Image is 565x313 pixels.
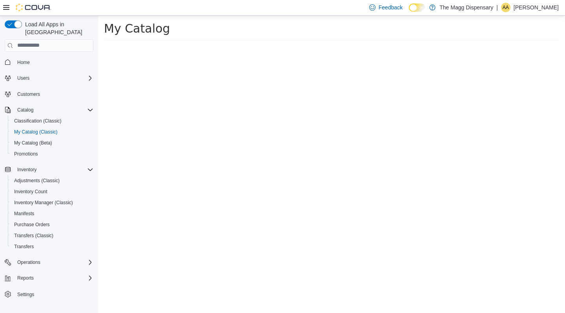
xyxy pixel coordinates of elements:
span: Transfers [14,243,34,250]
span: Settings [17,291,34,298]
a: Inventory Manager (Classic) [11,198,76,207]
button: Inventory Count [8,186,97,197]
span: Promotions [11,149,93,159]
a: Home [14,58,33,67]
p: The Magg Dispensary [439,3,493,12]
span: Feedback [379,4,403,11]
span: Catalog [17,107,33,113]
a: Customers [14,90,43,99]
button: Settings [2,288,97,300]
span: Catalog [14,105,93,115]
button: Users [14,73,33,83]
button: My Catalog (Beta) [8,137,97,148]
button: Transfers [8,241,97,252]
span: Inventory Manager (Classic) [11,198,93,207]
span: My Catalog (Classic) [11,127,93,137]
button: Reports [14,273,37,283]
span: Operations [14,258,93,267]
a: Transfers (Classic) [11,231,56,240]
span: Promotions [14,151,38,157]
span: Load All Apps in [GEOGRAPHIC_DATA] [22,20,93,36]
span: Inventory [17,167,36,173]
span: Adjustments (Classic) [14,178,60,184]
button: Customers [2,88,97,100]
a: Promotions [11,149,41,159]
span: Users [17,75,29,81]
button: Manifests [8,208,97,219]
button: Catalog [2,104,97,115]
a: Manifests [11,209,37,218]
a: My Catalog (Beta) [11,138,55,148]
a: Purchase Orders [11,220,53,229]
span: Transfers (Classic) [14,232,53,239]
span: Inventory Manager (Classic) [14,200,73,206]
a: Classification (Classic) [11,116,65,126]
input: Dark Mode [409,4,425,12]
a: Inventory Count [11,187,51,196]
button: Promotions [8,148,97,159]
span: Customers [17,91,40,97]
button: Operations [14,258,44,267]
a: My Catalog (Classic) [11,127,61,137]
button: Classification (Classic) [8,115,97,126]
span: Manifests [14,210,34,217]
span: My Catalog [6,6,72,20]
span: Purchase Orders [14,221,50,228]
button: Home [2,57,97,68]
img: Cova [16,4,51,11]
button: Reports [2,273,97,284]
span: Home [17,59,30,66]
span: Reports [14,273,93,283]
p: | [496,3,498,12]
span: Transfers [11,242,93,251]
span: My Catalog (Beta) [11,138,93,148]
span: My Catalog (Beta) [14,140,52,146]
a: Settings [14,290,37,299]
span: AA [503,3,509,12]
span: Customers [14,89,93,99]
span: Purchase Orders [11,220,93,229]
span: My Catalog (Classic) [14,129,58,135]
button: Inventory [14,165,40,174]
span: Inventory [14,165,93,174]
button: Inventory Manager (Classic) [8,197,97,208]
span: Home [14,57,93,67]
span: Inventory Count [14,189,47,195]
a: Transfers [11,242,37,251]
span: Users [14,73,93,83]
button: Inventory [2,164,97,175]
div: Amanda Anderson [501,3,510,12]
button: Catalog [14,105,36,115]
span: Reports [17,275,34,281]
span: Classification (Classic) [11,116,93,126]
span: Settings [14,289,93,299]
button: Purchase Orders [8,219,97,230]
span: Classification (Classic) [14,118,62,124]
span: Manifests [11,209,93,218]
button: My Catalog (Classic) [8,126,97,137]
span: Adjustments (Classic) [11,176,93,185]
p: [PERSON_NAME] [514,3,559,12]
span: Transfers (Classic) [11,231,93,240]
a: Adjustments (Classic) [11,176,63,185]
button: Operations [2,257,97,268]
button: Adjustments (Classic) [8,175,97,186]
button: Transfers (Classic) [8,230,97,241]
span: Operations [17,259,40,265]
span: Inventory Count [11,187,93,196]
button: Users [2,73,97,84]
